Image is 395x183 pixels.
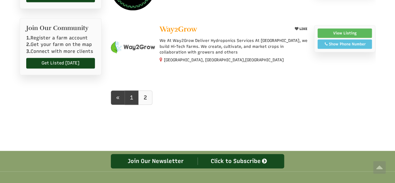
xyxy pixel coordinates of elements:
[160,25,287,35] a: Way2Grow
[299,27,307,31] span: LIKE
[26,35,95,55] p: Register a farm account Get your farm on the map Connect with more clients
[26,35,31,41] b: 1.
[198,157,281,165] div: Click to Subscribe
[293,25,309,33] button: LIKE
[138,90,152,105] a: 2
[164,58,284,62] small: [GEOGRAPHIC_DATA], [GEOGRAPHIC_DATA],
[26,58,95,69] a: Get Listed [DATE]
[144,94,147,101] b: 2
[111,154,284,168] a: Join Our Newsletter Click to Subscribe
[26,48,31,54] b: 3.
[125,90,139,105] a: 1
[160,38,309,55] p: We At Way2Grow Deliver Hydroponics Services At [GEOGRAPHIC_DATA], we build Hi-Tech Farms. We crea...
[26,25,95,32] h2: Join Our Community
[160,24,197,34] span: Way2Grow
[321,41,369,47] div: Show Phone Number
[116,94,120,101] span: «
[114,157,198,165] div: Join Our Newsletter
[245,57,284,63] span: [GEOGRAPHIC_DATA]
[111,25,155,69] img: Way2Grow
[111,90,125,105] a: prev
[26,42,31,47] b: 2.
[318,28,372,38] a: View Listing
